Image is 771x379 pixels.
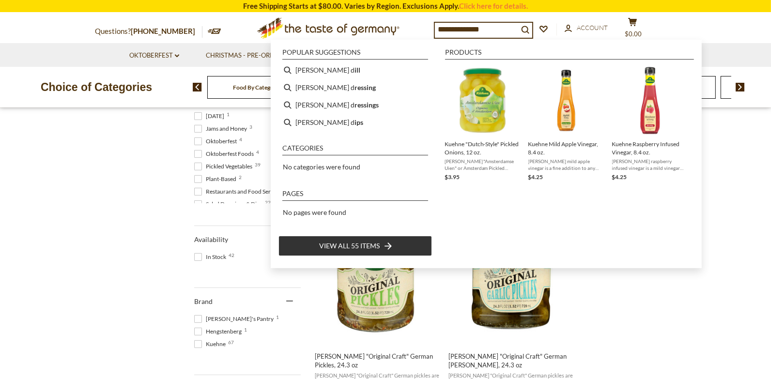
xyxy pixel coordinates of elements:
[255,162,261,167] span: 39
[524,61,608,186] li: Kuehne Mild Apple Vinegar, 8.4 oz.
[228,340,234,345] span: 67
[355,99,379,110] b: ressings
[194,200,265,209] span: Salad Dressings & Dips
[227,112,230,117] span: 1
[608,61,692,186] li: Kuehne Raspberry Infused Vinegar, 8.4 oz.
[282,145,428,155] li: Categories
[206,50,289,61] a: Christmas - PRE-ORDER
[577,24,608,31] span: Account
[194,315,277,323] span: [PERSON_NAME]'s Pantry
[131,27,195,35] a: [PHONE_NUMBER]
[282,49,428,60] li: Popular suggestions
[528,173,543,181] span: $4.25
[239,137,242,142] span: 4
[229,253,234,258] span: 42
[278,114,432,131] li: kuehne dips
[612,158,688,171] span: [PERSON_NAME] raspberry infused vinegar is a mild vinegar with a bright fruity aroma. A fine comp...
[445,49,694,60] li: Products
[244,327,247,332] span: 1
[194,327,245,336] span: Hengstenberg
[194,175,239,183] span: Plant-Based
[278,79,432,96] li: kuehne dressing
[736,83,745,91] img: next arrow
[194,124,250,133] span: Jams and Honey
[447,65,518,136] img: Kuehne Amsterdam Onions
[129,50,179,61] a: Oktoberfest
[194,137,240,146] span: Oktoberfest
[194,253,229,261] span: In Stock
[459,1,528,10] a: Click here for details.
[445,140,521,156] span: Kuehne "Dutch-Style" Pickled Onions, 12 oz.
[445,158,521,171] span: [PERSON_NAME] "Amsterdamse Uien" or Amsterdam Pickled Onions are an authentic version of this Dut...
[265,200,271,205] span: 22
[528,65,604,182] a: Kuhne Mild Apple VinegarKuehne Mild Apple Vinegar, 8.4 oz.[PERSON_NAME] mild apple vinegar is a f...
[447,208,575,336] img: Kuehne "Original Craft" German Garlic Pickles, 24.3 oz
[319,241,380,251] span: View all 55 items
[256,150,259,154] span: 4
[528,140,604,156] span: Kuehne Mild Apple Vinegar, 8.4 oz.
[271,40,702,269] div: Instant Search Results
[239,175,242,180] span: 2
[194,112,227,121] span: [DATE]
[612,140,688,156] span: Kuehne Raspberry Infused Vinegar, 8.4 oz.
[283,163,360,171] span: No categories were found
[528,158,604,171] span: [PERSON_NAME] mild apple vinegar is a fine addition to any salad, sauce, or soup. Made in [GEOGRA...
[355,117,363,128] b: ips
[445,65,521,182] a: Kuehne Amsterdam OnionsKuehne "Dutch-Style" Pickled Onions, 12 oz.[PERSON_NAME] "Amsterdamse Uien...
[95,25,202,38] p: Questions?
[194,297,213,305] span: Brand
[283,208,346,216] span: No pages were found
[193,83,202,91] img: previous arrow
[233,84,279,91] a: Food By Category
[194,187,284,196] span: Restaurants and Food Service
[618,17,647,42] button: $0.00
[612,65,688,182] a: Kuehne Raspberry Infused VinegarKuehne Raspberry Infused Vinegar, 8.4 oz.[PERSON_NAME] raspberry ...
[441,61,524,186] li: Kuehne "Dutch-Style" Pickled Onions, 12 oz.
[194,340,229,349] span: Kuehne
[276,315,279,319] span: 1
[194,235,228,243] span: Availability
[278,236,432,256] li: View all 55 items
[531,65,601,136] img: Kuhne Mild Apple Vinegar
[315,352,440,369] span: [PERSON_NAME] "Original Craft" German Pickles, 24.3 oz
[278,96,432,114] li: kuehne dressings
[445,173,460,181] span: $3.95
[194,162,255,171] span: Pickled Vegetables
[615,65,685,136] img: Kuehne Raspberry Infused Vinegar
[278,61,432,79] li: kuehne dill
[355,64,360,76] b: ill
[194,150,257,158] span: Oktoberfest Foods
[313,208,442,336] img: Kuehne "Original Craft" German Pickles, 24.3 oz
[625,30,642,38] span: $0.00
[249,124,252,129] span: 3
[612,173,627,181] span: $4.25
[565,23,608,33] a: Account
[448,352,574,369] span: [PERSON_NAME] "Original Craft" German [PERSON_NAME], 24.3 oz
[355,82,376,93] b: ressing
[282,190,428,201] li: Pages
